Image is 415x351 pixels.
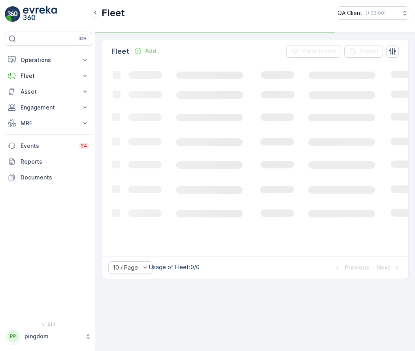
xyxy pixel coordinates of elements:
[338,9,362,17] p: QA Client
[5,68,92,84] button: Fleet
[5,154,92,170] a: Reports
[345,264,369,272] p: Previous
[21,158,89,166] p: Reports
[7,330,19,343] div: PP
[360,47,378,55] p: Export
[81,143,87,149] p: 34
[5,100,92,115] button: Engagement
[5,170,92,185] a: Documents
[21,119,76,127] p: MRF
[25,332,81,340] p: pingdom
[131,46,159,56] button: Add
[377,264,390,272] p: Next
[145,47,156,55] p: Add
[333,263,370,272] button: Previous
[5,84,92,100] button: Asset
[5,138,92,154] a: Events34
[21,72,76,80] p: Fleet
[79,36,87,42] p: ⌘B
[21,56,76,64] p: Operations
[21,88,76,96] p: Asset
[5,115,92,131] button: MRF
[5,6,21,22] img: logo
[286,45,341,58] button: Clear Filters
[366,10,386,16] p: ( +03:00 )
[5,328,92,345] button: PPpingdom
[5,52,92,68] button: Operations
[21,104,76,111] p: Engagement
[338,6,409,20] button: QA Client(+03:00)
[111,46,129,57] p: Fleet
[23,6,57,22] img: logo_light-DOdMpM7g.png
[102,7,125,19] p: Fleet
[344,45,383,58] button: Export
[21,142,74,150] p: Events
[5,322,92,326] span: v 1.51.1
[149,263,200,271] p: Usage of Fleet : 0/0
[376,263,402,272] button: Next
[21,174,89,181] p: Documents
[302,47,336,55] p: Clear Filters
